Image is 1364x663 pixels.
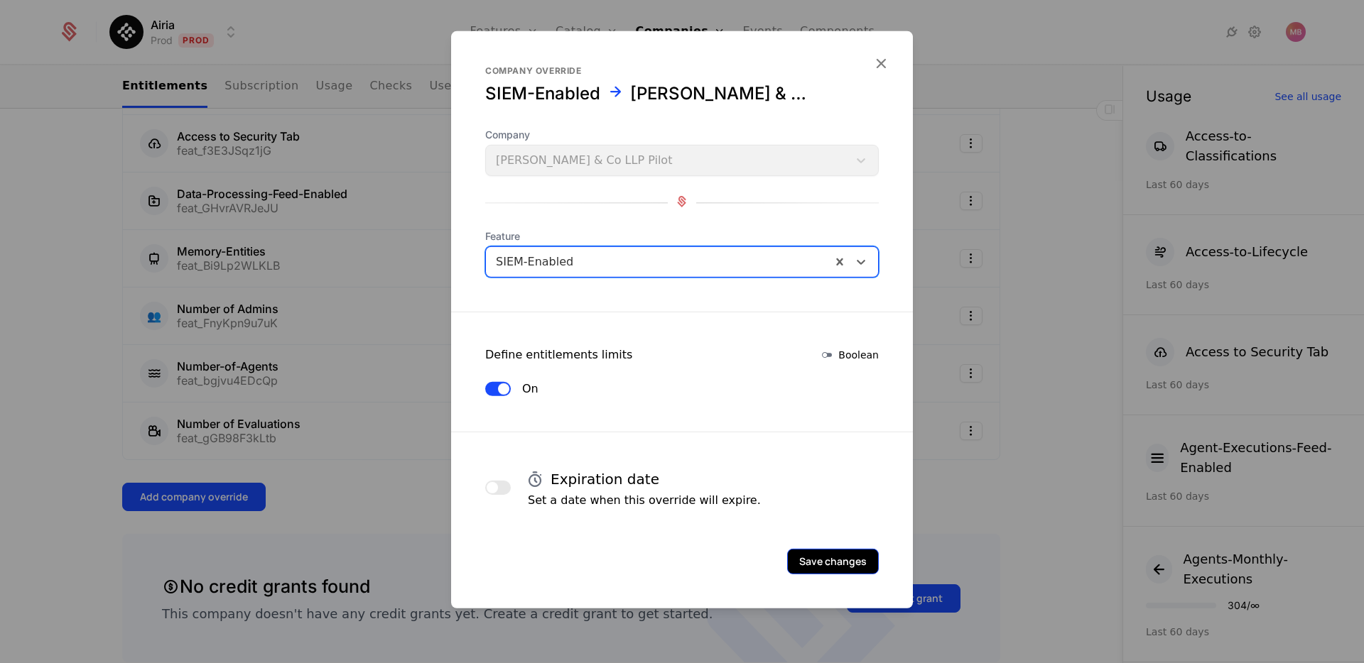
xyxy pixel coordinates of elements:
[551,469,659,489] h4: Expiration date
[485,346,632,363] div: Define entitlements limits
[630,82,813,105] div: Khaitan & Co LLP Pilot
[485,65,879,77] div: Company override
[528,492,761,509] p: Set a date when this override will expire.
[838,348,879,362] span: Boolean
[522,380,538,398] label: On
[787,549,879,574] button: Save changes
[485,229,879,243] span: Feature
[485,128,879,142] span: Company
[485,82,600,105] div: SIEM-Enabled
